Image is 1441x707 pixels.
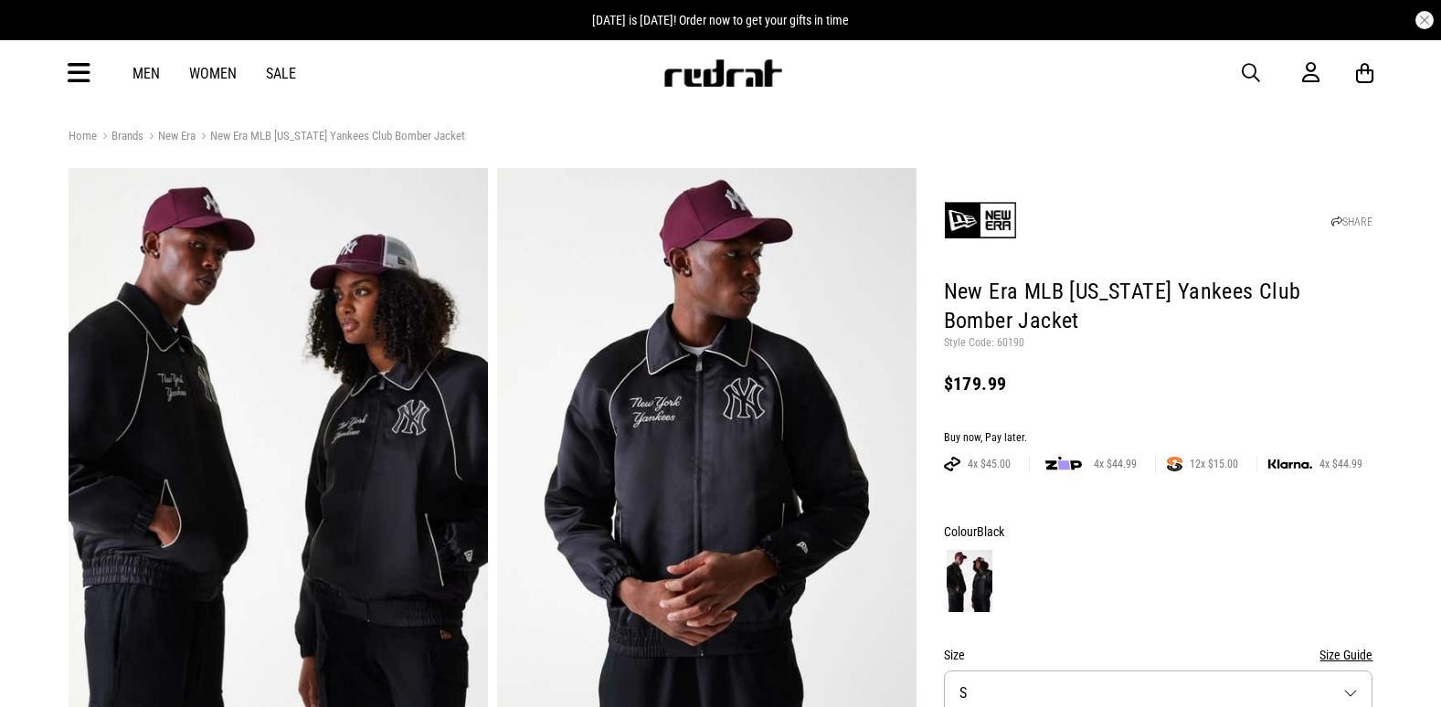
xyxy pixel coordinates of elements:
div: Colour [944,521,1373,543]
img: KLARNA [1268,459,1312,470]
a: Women [189,65,237,82]
span: 4x $45.00 [960,457,1018,471]
a: Men [132,65,160,82]
a: SHARE [1331,216,1372,228]
span: [DATE] is [DATE]! Order now to get your gifts in time [592,13,849,27]
div: Size [944,644,1373,666]
div: $179.99 [944,373,1373,395]
img: Black [947,550,992,612]
img: zip [1045,455,1082,473]
p: Style Code: 60190 [944,336,1373,351]
img: New Era [944,184,1017,257]
span: S [959,684,967,702]
span: 4x $44.99 [1086,457,1144,471]
a: Brands [97,129,143,146]
a: New Era [143,129,196,146]
a: New Era MLB [US_STATE] Yankees Club Bomber Jacket [196,129,465,146]
span: 4x $44.99 [1312,457,1370,471]
img: AFTERPAY [944,457,960,471]
h1: New Era MLB [US_STATE] Yankees Club Bomber Jacket [944,278,1373,336]
img: SPLITPAY [1167,457,1182,471]
a: Sale [266,65,296,82]
span: Black [977,524,1004,539]
img: Redrat logo [662,59,783,87]
button: Size Guide [1319,644,1372,666]
span: 12x $15.00 [1182,457,1245,471]
div: Buy now, Pay later. [944,431,1373,446]
a: Home [69,129,97,142]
